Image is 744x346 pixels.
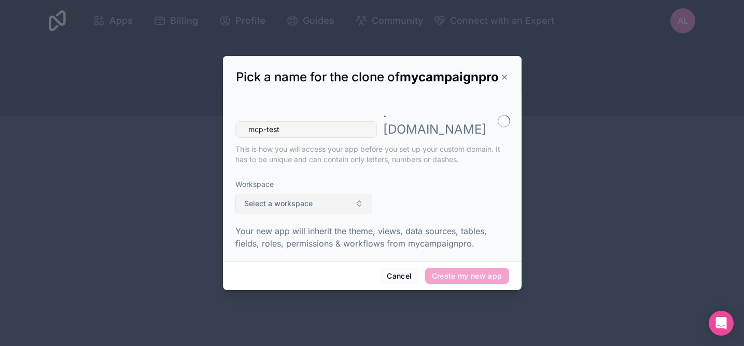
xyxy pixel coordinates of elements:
[400,69,499,84] strong: mycampaignpro
[235,194,372,213] button: Select Button
[235,121,377,138] input: app
[235,179,372,190] span: Workspace
[244,198,313,209] span: Select a workspace
[236,69,499,84] span: Pick a name for the clone of
[235,225,509,250] p: Your new app will inherit the theme, views, data sources, tables, fields, roles, permissions & wo...
[383,105,486,138] p: . [DOMAIN_NAME]
[709,311,734,336] div: Open Intercom Messenger
[235,144,509,165] p: This is how you will access your app before you set up your custom domain. It has to be unique an...
[380,268,418,284] button: Cancel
